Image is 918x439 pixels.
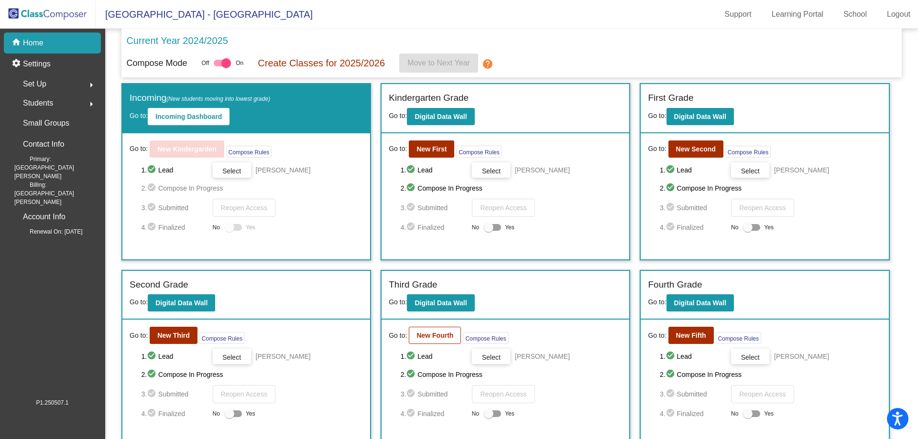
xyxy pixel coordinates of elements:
p: Contact Info [23,138,64,151]
span: Go to: [648,331,666,341]
button: Select [472,162,510,178]
a: Logout [879,7,918,22]
button: Select [731,349,769,364]
span: 1. Lead [660,164,726,176]
p: Create Classes for 2025/2026 [258,56,385,70]
span: 1. Lead [401,351,467,362]
button: Compose Rules [716,332,761,344]
span: Go to: [648,298,666,306]
span: Renewal On: [DATE] [14,227,82,236]
span: [PERSON_NAME] [774,352,829,361]
span: [PERSON_NAME] [256,352,311,361]
b: Digital Data Wall [674,299,726,307]
label: Incoming [130,91,270,105]
span: Yes [764,222,774,233]
span: Select [222,167,241,175]
span: 3. Submitted [660,388,726,400]
mat-icon: check_circle [666,164,677,176]
button: Move to Next Year [399,54,478,73]
button: Digital Data Wall [148,294,215,311]
button: Digital Data Wall [667,294,734,311]
span: Move to Next Year [407,59,470,67]
span: [PERSON_NAME] [515,165,570,175]
mat-icon: check_circle [406,351,417,362]
span: 3. Submitted [660,202,726,214]
button: Compose Rules [199,332,245,344]
p: Compose Mode [126,57,187,70]
mat-icon: check_circle [147,222,158,233]
button: Compose Rules [463,332,508,344]
mat-icon: check_circle [406,182,417,194]
span: Off [201,59,209,67]
mat-icon: check_circle [666,182,677,194]
button: Select [472,349,510,364]
mat-icon: check_circle [147,202,158,214]
span: Reopen Access [221,390,267,398]
span: 1. Lead [141,351,208,362]
mat-icon: check_circle [147,182,158,194]
span: (New students moving into lowest grade) [166,96,270,102]
button: New First [409,140,454,158]
span: No [472,409,479,418]
span: 4. Finalized [401,408,467,419]
span: 1. Lead [660,351,726,362]
mat-icon: check_circle [406,369,417,380]
span: 4. Finalized [141,408,208,419]
label: Third Grade [389,278,437,292]
span: No [731,409,738,418]
span: Reopen Access [739,390,786,398]
span: Yes [505,222,514,233]
button: New Kindergarden [150,140,224,158]
span: Set Up [23,77,46,91]
span: Reopen Access [480,204,526,212]
button: Compose Rules [725,146,771,158]
p: Small Groups [23,117,69,130]
span: No [731,223,738,232]
b: New Third [157,332,190,339]
button: New Second [668,140,723,158]
button: Reopen Access [731,199,794,217]
mat-icon: check_circle [147,369,158,380]
mat-icon: check_circle [406,408,417,419]
button: Digital Data Wall [667,108,734,125]
span: Yes [246,222,255,233]
button: New Fourth [409,327,461,344]
button: Compose Rules [226,146,272,158]
span: No [213,409,220,418]
span: Select [222,353,241,361]
label: Kindergarten Grade [389,91,469,105]
button: New Third [150,327,197,344]
b: New Fifth [676,332,706,339]
span: [PERSON_NAME] [774,165,829,175]
label: Fourth Grade [648,278,702,292]
span: 3. Submitted [141,388,208,400]
mat-icon: help [482,58,493,70]
span: [GEOGRAPHIC_DATA] - [GEOGRAPHIC_DATA] [96,7,313,22]
span: Go to: [130,144,148,154]
button: Reopen Access [472,385,535,403]
span: Go to: [130,112,148,119]
span: 2. Compose In Progress [401,369,623,380]
span: 1. Lead [141,164,208,176]
span: 3. Submitted [141,202,208,214]
p: Home [23,37,44,49]
b: Incoming Dashboard [155,113,222,120]
mat-icon: check_circle [147,388,158,400]
span: Select [741,167,760,175]
p: Current Year 2024/2025 [126,33,228,48]
span: [PERSON_NAME] [515,352,570,361]
span: Select [481,353,500,361]
mat-icon: check_circle [406,388,417,400]
button: Digital Data Wall [407,294,474,311]
mat-icon: check_circle [406,164,417,176]
mat-icon: check_circle [406,222,417,233]
span: 1. Lead [401,164,467,176]
a: School [836,7,874,22]
mat-icon: check_circle [666,202,677,214]
span: 4. Finalized [401,222,467,233]
span: Go to: [130,298,148,306]
span: No [472,223,479,232]
span: No [213,223,220,232]
b: Digital Data Wall [674,113,726,120]
b: New Second [676,145,716,153]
